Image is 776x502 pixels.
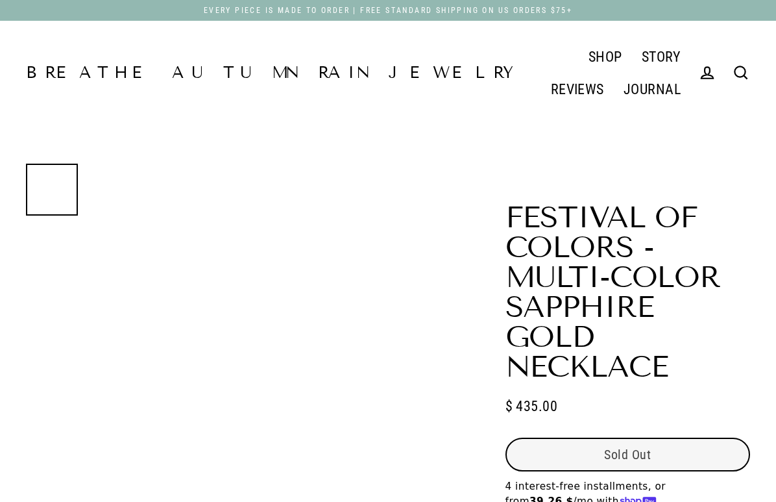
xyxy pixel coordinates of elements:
h1: Festival of Colors - Multi-Color Sapphire Gold Necklace [505,203,750,382]
a: JOURNAL [614,73,690,105]
a: REVIEWS [541,73,614,105]
span: Sold Out [604,447,651,462]
a: STORY [632,40,690,73]
button: Sold Out [505,438,750,471]
div: Primary [520,40,690,105]
a: Breathe Autumn Rain Jewelry [26,65,520,81]
span: $ 435.00 [505,395,558,418]
a: SHOP [579,40,632,73]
